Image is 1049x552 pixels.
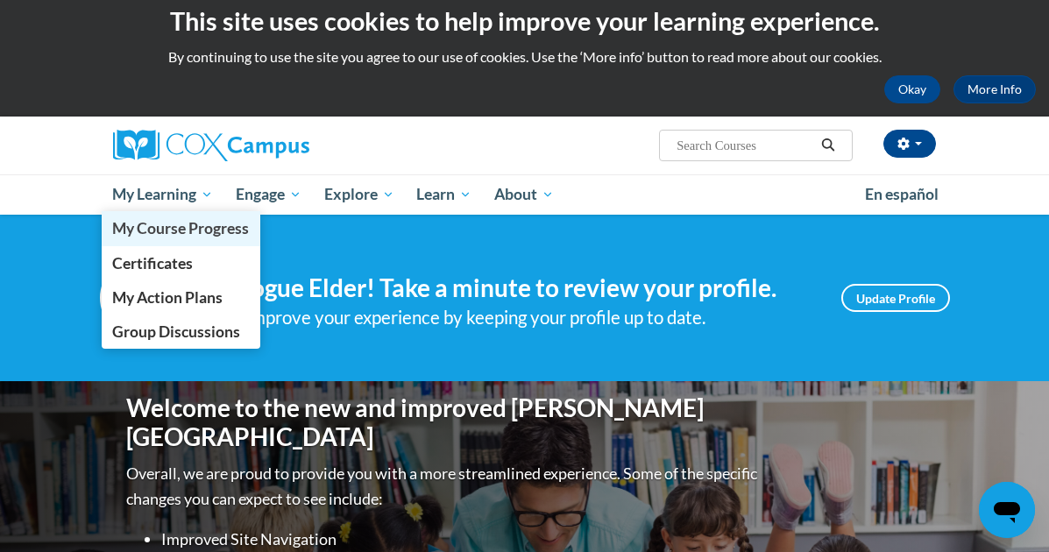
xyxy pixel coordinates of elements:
[494,184,554,205] span: About
[979,482,1035,538] iframe: Button to launch messaging window
[675,135,815,156] input: Search Courses
[324,184,394,205] span: Explore
[884,75,940,103] button: Okay
[865,185,939,203] span: En español
[953,75,1036,103] a: More Info
[113,130,309,161] img: Cox Campus
[112,219,249,237] span: My Course Progress
[313,174,406,215] a: Explore
[13,4,1036,39] h2: This site uses cookies to help improve your learning experience.
[112,184,213,205] span: My Learning
[112,288,223,307] span: My Action Plans
[102,174,225,215] a: My Learning
[416,184,471,205] span: Learn
[13,47,1036,67] p: By continuing to use the site you agree to our use of cookies. Use the ‘More info’ button to read...
[815,135,841,156] button: Search
[113,130,370,161] a: Cox Campus
[126,461,762,512] p: Overall, we are proud to provide you with a more streamlined experience. Some of the specific cha...
[100,174,950,215] div: Main menu
[112,254,193,272] span: Certificates
[100,258,179,337] img: Profile Image
[841,284,950,312] a: Update Profile
[224,174,313,215] a: Engage
[883,130,936,158] button: Account Settings
[205,273,815,303] h4: Hi Vogue Elder! Take a minute to review your profile.
[112,322,240,341] span: Group Discussions
[405,174,483,215] a: Learn
[854,176,950,213] a: En español
[102,280,261,315] a: My Action Plans
[236,184,301,205] span: Engage
[102,246,261,280] a: Certificates
[483,174,565,215] a: About
[205,303,815,332] div: Help improve your experience by keeping your profile up to date.
[102,211,261,245] a: My Course Progress
[102,315,261,349] a: Group Discussions
[126,393,762,452] h1: Welcome to the new and improved [PERSON_NAME][GEOGRAPHIC_DATA]
[161,527,762,552] li: Improved Site Navigation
